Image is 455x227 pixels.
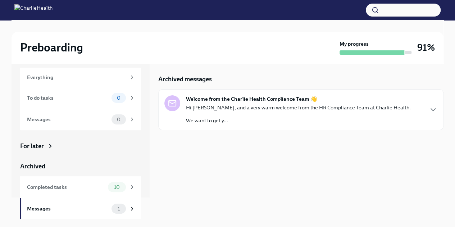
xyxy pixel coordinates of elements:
span: 10 [110,185,124,190]
a: Archived [20,162,141,171]
span: 1 [113,206,124,212]
h2: Preboarding [20,40,83,55]
div: Everything [27,73,126,81]
h3: 91% [417,41,435,54]
div: Messages [27,115,109,123]
h5: Archived messages [158,75,212,83]
span: 0 [113,95,125,101]
img: CharlieHealth [14,4,53,16]
div: Completed tasks [27,183,105,191]
div: Messages [27,205,109,213]
a: Completed tasks10 [20,176,141,198]
strong: My progress [340,40,369,47]
a: To do tasks0 [20,87,141,109]
div: For later [20,142,44,150]
a: Messages0 [20,109,141,130]
p: Hi [PERSON_NAME], and a very warm welcome from the HR Compliance Team at Charlie Health. [186,104,411,111]
a: Messages1 [20,198,141,219]
a: For later [20,142,141,150]
div: To do tasks [27,94,109,102]
a: Everything [20,68,141,87]
span: 0 [113,117,125,122]
p: We want to get y... [186,117,411,124]
strong: Welcome from the Charlie Health Compliance Team 👋 [186,95,317,103]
